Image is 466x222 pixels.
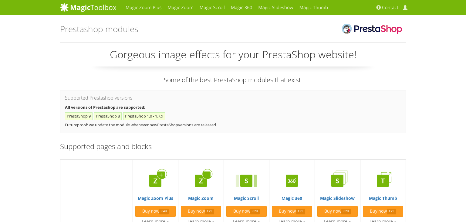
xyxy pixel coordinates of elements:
[205,209,214,214] span: £29
[317,206,358,217] a: Buy now£29
[382,5,398,11] span: Contact
[341,209,351,214] span: £29
[143,169,167,193] img: Magic Zoom Plus
[387,209,396,214] span: £29
[65,112,93,120] li: PrestaShop 9
[363,169,403,201] a: Magic Thumb
[272,206,312,217] a: Buy now£99
[317,169,358,201] a: Magic Slideshow
[371,169,395,193] img: Magic Thumb
[123,112,165,120] li: PrestaShop 1.0 - 1.7.x
[60,3,116,12] img: MagicToolbox.com - Image tools for your website
[65,104,145,110] strong: All versions of Prestashop are supported:
[272,169,312,201] a: Magic 360
[135,169,176,201] a: Magic Zoom Plus
[189,169,213,193] img: Magic Zoom
[65,95,401,101] h3: Supported Prestashop versions
[181,169,221,201] a: Magic Zoom
[65,121,401,128] p: Futureproof: we update the module whenever new versions are released.
[296,209,305,214] span: £99
[226,206,267,217] a: Buy now£29
[60,142,406,150] h3: Supported pages and blocks
[234,169,258,193] img: Magic Scroll
[250,209,260,214] span: £29
[181,206,221,217] a: Buy now£29
[94,112,122,120] li: PrestaShop 8
[135,206,176,217] a: Buy now£49
[157,122,178,128] a: PrestaShop
[60,47,406,67] p: Gorgeous image effects for your PrestaShop website!
[159,209,169,214] span: £49
[325,169,349,193] img: Magic Slideshow
[226,169,267,201] a: Magic Scroll
[363,206,403,217] a: Buy now£29
[60,20,138,38] h1: Prestashop modules
[60,76,406,84] p: Some of the best PrestaShop modules that exist.
[280,169,304,193] img: Magic 360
